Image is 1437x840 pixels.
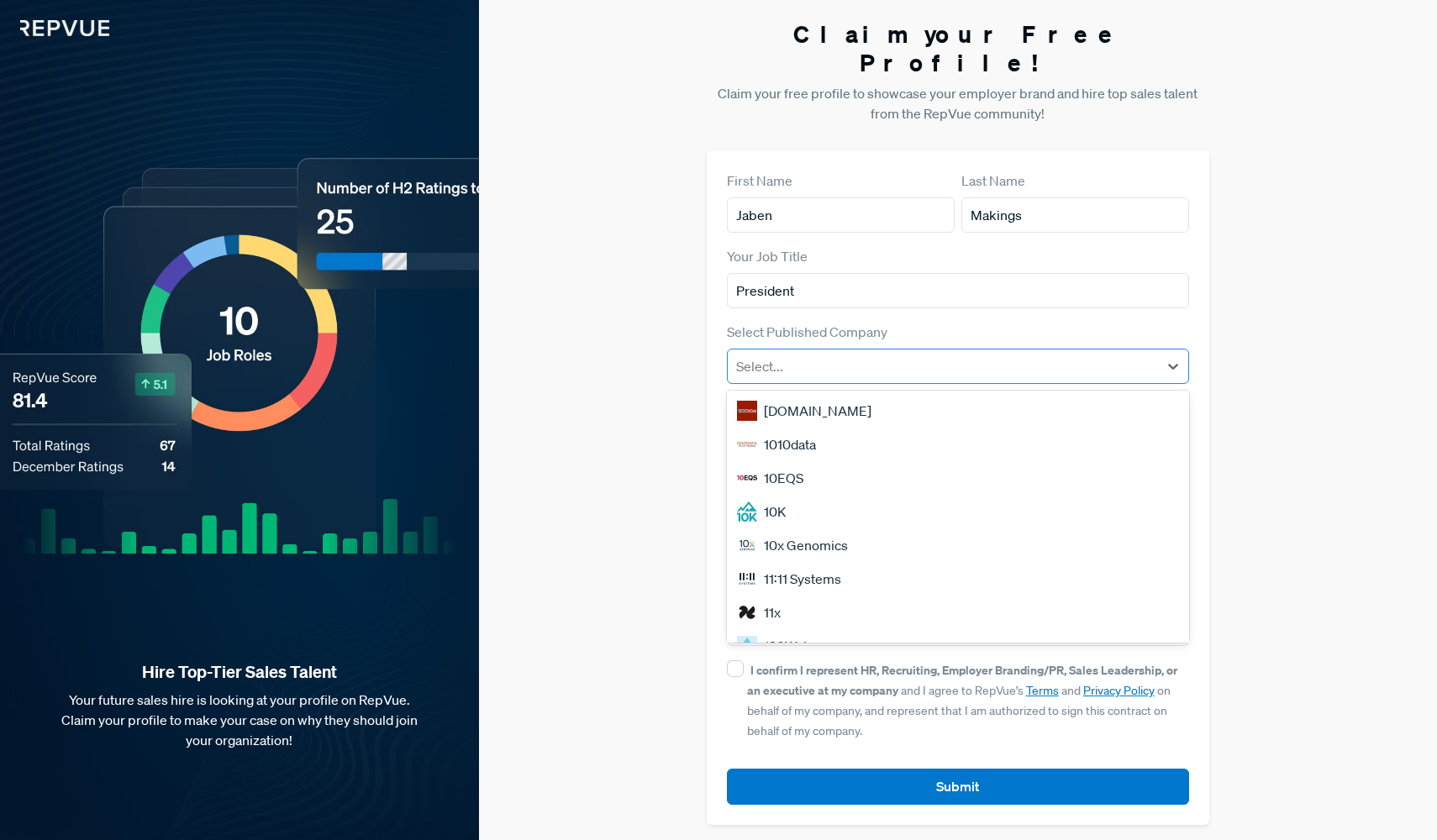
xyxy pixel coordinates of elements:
p: Your future sales hire is looking at your profile on RepVue. Claim your profile to make your case... [27,690,452,750]
strong: Hire Top-Tier Sales Talent [27,661,452,683]
img: 1010data [737,434,757,454]
div: 11:11 Systems [727,562,1190,596]
div: 11x [727,596,1190,629]
img: 10K [737,501,757,522]
input: Title [727,273,1190,308]
h3: Claim your Free Profile! [707,20,1210,76]
div: 10EQS [727,461,1190,495]
img: 11:11 Systems [737,569,757,589]
input: Last Name [961,197,1189,233]
img: 10x Genomics [737,535,757,555]
div: 10K [727,495,1190,528]
label: Last Name [961,171,1025,191]
p: Claim your free profile to showcase your employer brand and hire top sales talent from the RepVue... [707,83,1210,123]
a: Terms [1026,683,1059,698]
span: and I agree to RepVue’s and on behalf of my company, and represent that I am authorized to sign t... [747,663,1177,738]
strong: I confirm I represent HR, Recruiting, Employer Branding/PR, Sales Leadership, or an executive at ... [747,662,1177,698]
div: 10x Genomics [727,528,1190,562]
label: Your Job Title [727,246,808,266]
label: First Name [727,171,792,191]
div: 1010data [727,428,1190,461]
img: 11x [737,602,757,622]
img: 120Water [737,636,757,656]
input: First Name [727,197,955,233]
div: 120Water [727,629,1190,663]
img: 1000Bulbs.com [737,401,757,421]
div: [DOMAIN_NAME] [727,394,1190,428]
a: Privacy Policy [1083,683,1155,698]
button: Submit [727,769,1190,805]
label: Select Published Company [727,322,887,342]
img: 10EQS [737,468,757,488]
